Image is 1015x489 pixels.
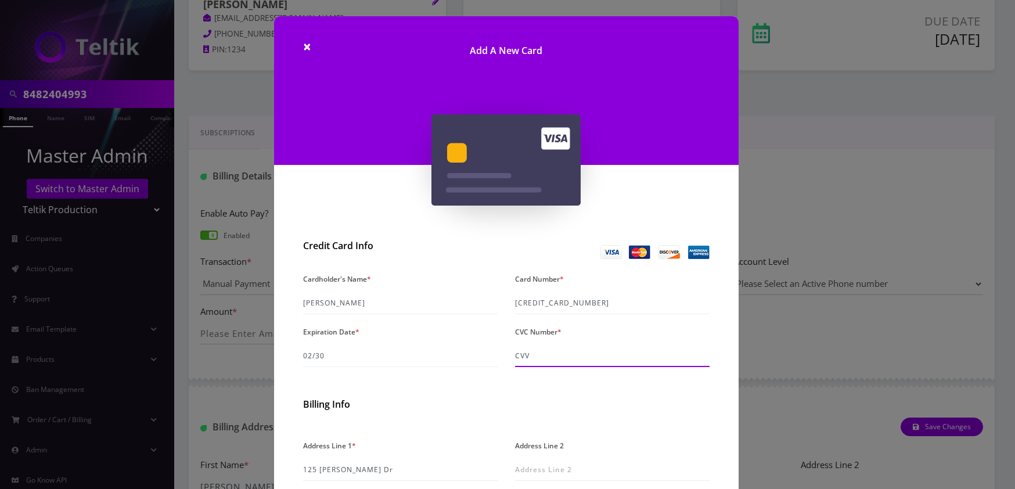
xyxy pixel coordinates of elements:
img: Add A New Card [431,114,581,206]
h2: Credit Card Info [303,240,498,251]
input: Address Line 1 [303,459,498,481]
label: Expiration Date [303,323,359,340]
button: Close [303,39,311,53]
label: Address Line 2 [515,437,564,454]
img: Credit Card Info [600,245,710,259]
label: CVC Number [515,323,562,340]
span: × [303,37,311,56]
label: Card Number [515,271,564,287]
input: Address Line 2 [515,459,710,481]
input: Please Enter Card New Number [515,292,710,314]
input: CVV [515,345,710,367]
h2: Billing Info [303,399,710,410]
h1: Add A New Card [274,16,739,74]
input: Please Enter Cardholder’s Name [303,292,498,314]
label: Cardholder's Name [303,271,371,287]
label: Address Line 1 [303,437,356,454]
input: MM/YY [303,345,498,367]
